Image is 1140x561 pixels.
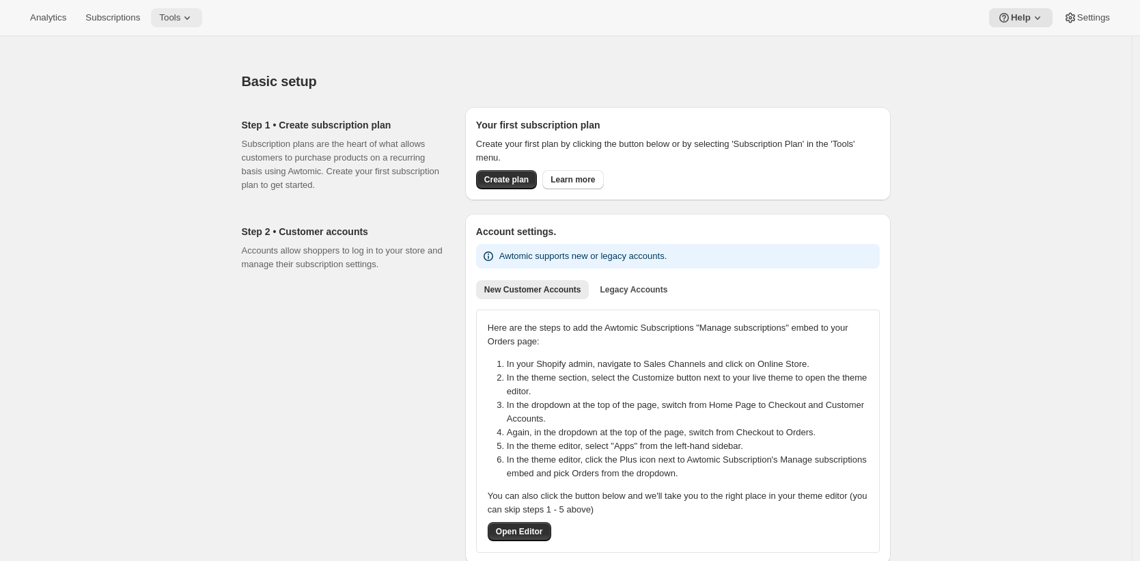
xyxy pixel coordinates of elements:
h2: Account settings. [476,225,880,238]
span: Help [1011,12,1031,23]
span: Create plan [484,174,529,185]
button: Open Editor [488,522,551,541]
li: Again, in the dropdown at the top of the page, switch from Checkout to Orders. [507,426,876,439]
span: Analytics [30,12,66,23]
button: Legacy Accounts [592,280,676,299]
p: You can also click the button below and we'll take you to the right place in your theme editor (y... [488,489,868,517]
h2: Step 2 • Customer accounts [242,225,443,238]
span: New Customer Accounts [484,284,581,295]
span: Legacy Accounts [600,284,667,295]
p: Awtomic supports new or legacy accounts. [499,249,667,263]
li: In the theme editor, click the Plus icon next to Awtomic Subscription's Manage subscriptions embe... [507,453,876,480]
h2: Your first subscription plan [476,118,880,132]
a: Learn more [542,170,603,189]
li: In your Shopify admin, navigate to Sales Channels and click on Online Store. [507,357,876,371]
button: Subscriptions [77,8,148,27]
button: Analytics [22,8,74,27]
p: Create your first plan by clicking the button below or by selecting 'Subscription Plan' in the 'T... [476,137,880,165]
span: Settings [1077,12,1110,23]
span: Tools [159,12,180,23]
li: In the theme editor, select "Apps" from the left-hand sidebar. [507,439,876,453]
span: Open Editor [496,526,543,537]
button: Settings [1055,8,1118,27]
li: In the dropdown at the top of the page, switch from Home Page to Checkout and Customer Accounts. [507,398,876,426]
p: Subscription plans are the heart of what allows customers to purchase products on a recurring bas... [242,137,443,192]
button: Create plan [476,170,537,189]
h2: Step 1 • Create subscription plan [242,118,443,132]
button: New Customer Accounts [476,280,589,299]
span: Basic setup [242,74,317,89]
button: Tools [151,8,202,27]
p: Accounts allow shoppers to log in to your store and manage their subscription settings. [242,244,443,271]
button: Help [989,8,1053,27]
span: Subscriptions [85,12,140,23]
span: Learn more [551,174,595,185]
li: In the theme section, select the Customize button next to your live theme to open the theme editor. [507,371,876,398]
p: Here are the steps to add the Awtomic Subscriptions "Manage subscriptions" embed to your Orders p... [488,321,868,348]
